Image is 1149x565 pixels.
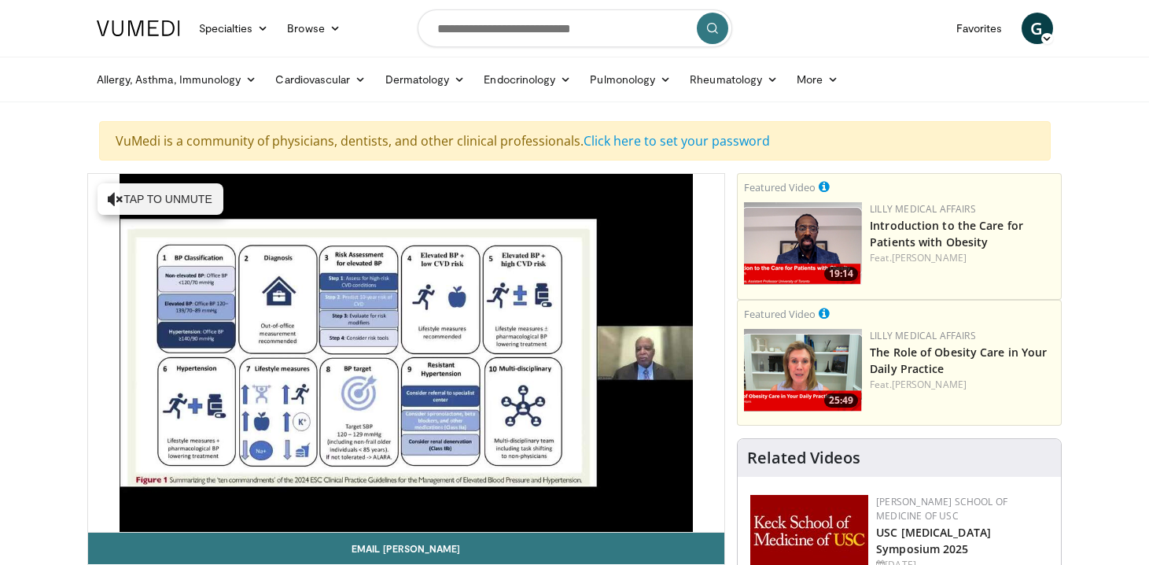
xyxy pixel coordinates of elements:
a: Dermatology [376,64,475,95]
a: Allergy, Asthma, Immunology [87,64,267,95]
a: 19:14 [744,202,862,285]
a: Click here to set your password [584,132,770,150]
img: e1208b6b-349f-4914-9dd7-f97803bdbf1d.png.150x105_q85_crop-smart_upscale.png [744,329,862,412]
span: 25:49 [824,393,858,408]
a: More [787,64,848,95]
div: Feat. [870,251,1055,265]
input: Search topics, interventions [418,9,732,47]
a: G [1022,13,1053,44]
button: Tap to unmute [98,183,223,215]
a: [PERSON_NAME] [892,378,967,391]
a: Pulmonology [580,64,680,95]
a: The Role of Obesity Care in Your Daily Practice [870,345,1047,376]
a: Introduction to the Care for Patients with Obesity [870,218,1023,249]
div: Feat. [870,378,1055,392]
a: 25:49 [744,329,862,412]
h4: Related Videos [747,449,860,467]
a: Rheumatology [680,64,787,95]
a: Cardiovascular [266,64,375,95]
a: [PERSON_NAME] [892,251,967,264]
img: VuMedi Logo [97,20,180,36]
a: Endocrinology [474,64,580,95]
img: acc2e291-ced4-4dd5-b17b-d06994da28f3.png.150x105_q85_crop-smart_upscale.png [744,202,862,285]
div: VuMedi is a community of physicians, dentists, and other clinical professionals. [99,121,1051,161]
a: USC [MEDICAL_DATA] Symposium 2025 [876,525,991,556]
video-js: Video Player [88,174,725,533]
a: Browse [278,13,350,44]
a: [PERSON_NAME] School of Medicine of USC [876,495,1007,523]
a: Email [PERSON_NAME] [88,533,725,564]
a: Specialties [190,13,278,44]
span: 19:14 [824,267,858,281]
a: Favorites [947,13,1012,44]
a: Lilly Medical Affairs [870,329,976,342]
small: Featured Video [744,307,816,321]
a: Lilly Medical Affairs [870,202,976,216]
small: Featured Video [744,180,816,194]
